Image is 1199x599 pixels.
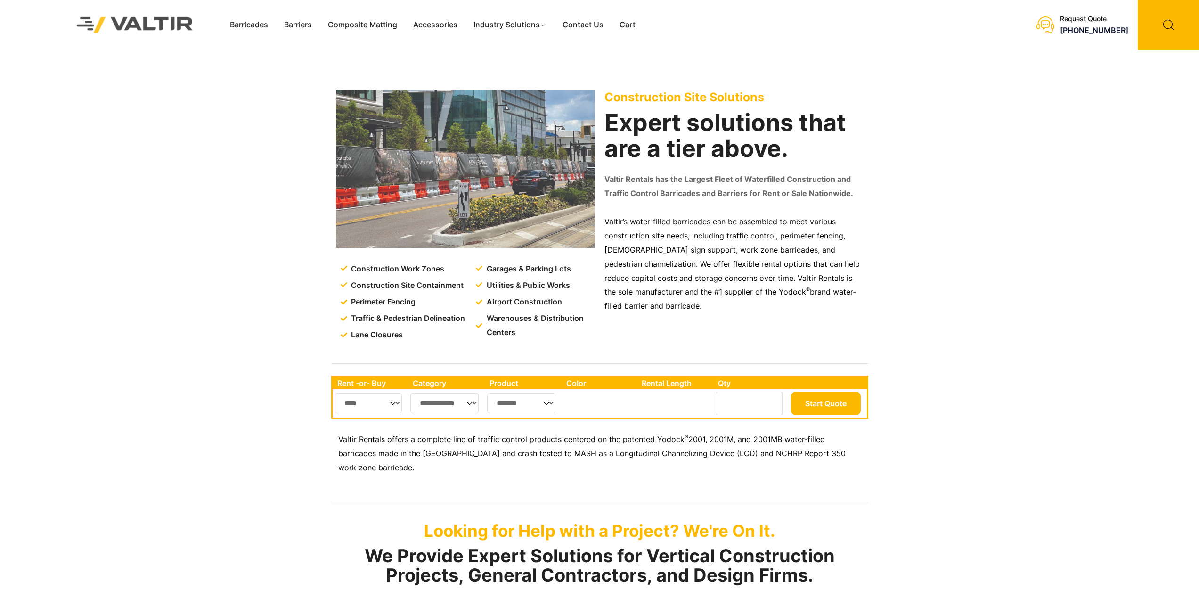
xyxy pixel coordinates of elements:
a: Cart [612,18,644,32]
span: Garages & Parking Lots [484,262,571,276]
a: Industry Solutions [465,18,555,32]
h2: We Provide Expert Solutions for Vertical Construction Projects, General Contractors, and Design F... [331,546,868,586]
img: Valtir Rentals [65,5,205,45]
p: Construction Site Solutions [604,90,864,104]
a: Barriers [276,18,320,32]
span: Construction Work Zones [349,262,444,276]
span: Traffic & Pedestrian Delineation [349,312,465,326]
th: Qty [713,377,788,389]
a: Accessories [405,18,465,32]
span: Perimeter Fencing [349,295,416,309]
span: Lane Closures [349,328,403,342]
a: Contact Us [555,18,612,32]
span: Valtir Rentals offers a complete line of traffic control products centered on the patented Yodock [338,435,685,444]
a: Composite Matting [320,18,405,32]
button: Start Quote [791,392,861,415]
a: [PHONE_NUMBER] [1060,25,1128,35]
sup: ® [685,434,688,441]
th: Color [562,377,637,389]
p: Valtir’s water-filled barricades can be assembled to meet various construction site needs, includ... [604,215,864,313]
span: 2001, 2001M, and 2001MB water-filled barricades made in the [GEOGRAPHIC_DATA] and crash tested to... [338,435,846,472]
h2: Expert solutions that are a tier above. [604,110,864,162]
p: Looking for Help with a Project? We're On It. [331,521,868,541]
th: Rent -or- Buy [333,377,408,389]
div: Request Quote [1060,15,1128,23]
p: Valtir Rentals has the Largest Fleet of Waterfilled Construction and Traffic Control Barricades a... [604,172,864,201]
sup: ® [806,286,810,293]
span: Utilities & Public Works [484,279,570,293]
span: Airport Construction [484,295,562,309]
th: Category [408,377,485,389]
span: Construction Site Containment [349,279,464,293]
th: Rental Length [637,377,713,389]
th: Product [485,377,562,389]
a: Barricades [222,18,276,32]
span: Warehouses & Distribution Centers [484,312,597,340]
